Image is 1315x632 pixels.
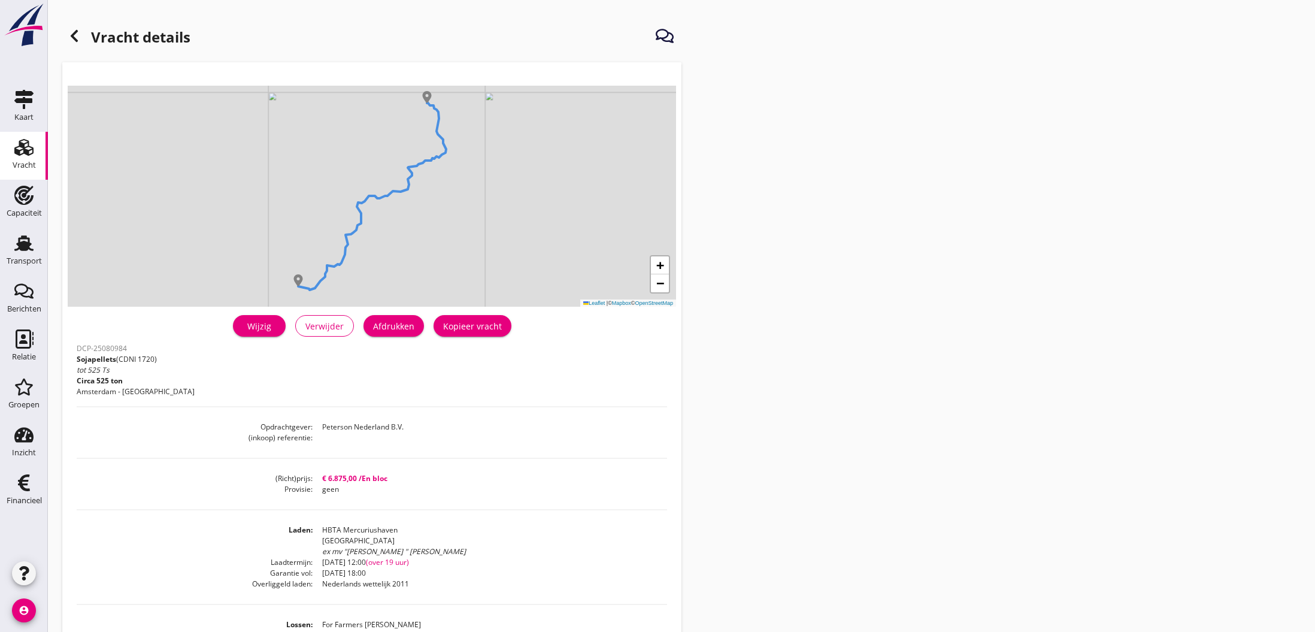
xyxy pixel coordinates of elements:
[443,320,502,332] div: Kopieer vracht
[434,315,511,337] button: Kopieer vracht
[7,257,42,265] div: Transport
[12,598,36,622] i: account_circle
[313,568,667,579] dd: [DATE] 18:00
[77,365,110,375] span: tot 525 Ts
[2,3,46,47] img: logo-small.a267ee39.svg
[7,497,42,504] div: Financieel
[77,354,116,364] span: Sojapellets
[656,258,664,273] span: +
[313,557,667,568] dd: [DATE] 12:00
[14,113,34,121] div: Kaart
[421,91,433,103] img: Marker
[373,320,414,332] div: Afdrukken
[8,401,40,409] div: Groepen
[233,315,286,337] a: Wijzig
[295,315,354,337] button: Verwijder
[77,386,195,397] p: Amsterdam - [GEOGRAPHIC_DATA]
[583,300,605,306] a: Leaflet
[305,320,344,332] div: Verwijder
[607,300,608,306] span: |
[292,274,304,286] img: Marker
[651,256,669,274] a: Zoom in
[12,353,36,361] div: Relatie
[612,300,631,306] a: Mapbox
[77,579,313,589] dt: Overliggeld laden
[656,276,664,291] span: −
[62,24,190,53] h1: Vracht details
[7,305,41,313] div: Berichten
[77,343,127,353] span: DCP-25080984
[651,274,669,292] a: Zoom out
[322,546,667,557] div: ex mv "[PERSON_NAME] " [PERSON_NAME]
[77,422,313,433] dt: Opdrachtgever
[12,449,36,456] div: Inzicht
[313,473,667,484] dd: € 6.875,00 /En bloc
[77,557,313,568] dt: Laadtermijn
[313,484,667,495] dd: geen
[77,354,195,365] p: (CDNI 1720)
[77,484,313,495] dt: Provisie
[635,300,673,306] a: OpenStreetMap
[77,525,313,557] dt: Laden
[313,422,667,433] dd: Peterson Nederland B.V.
[363,315,424,337] button: Afdrukken
[366,557,409,567] span: (over 19 uur)
[7,209,42,217] div: Capaciteit
[77,376,195,386] p: Circa 525 ton
[243,320,276,332] div: Wijzig
[13,161,36,169] div: Vracht
[77,568,313,579] dt: Garantie vol
[77,473,313,484] dt: (Richt)prijs
[580,300,676,307] div: © ©
[313,579,667,589] dd: Nederlands wettelijk 2011
[313,525,667,557] dd: HBTA Mercuriushaven [GEOGRAPHIC_DATA]
[77,433,313,443] dt: (inkoop) referentie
